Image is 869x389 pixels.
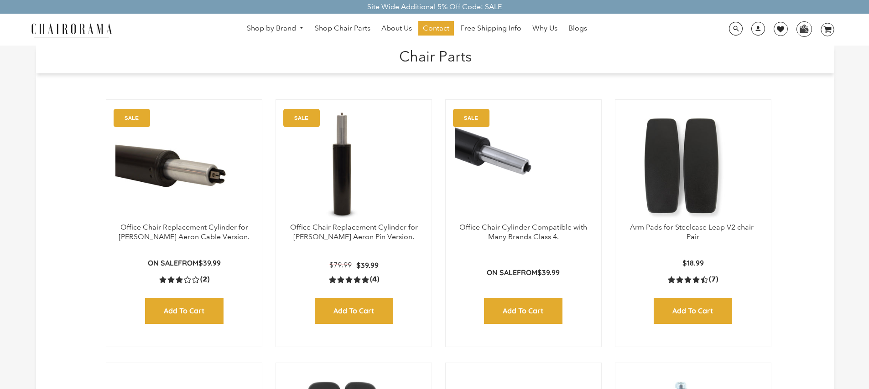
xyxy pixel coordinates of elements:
[487,268,517,277] strong: On Sale
[682,258,704,267] span: $18.99
[148,258,221,268] p: from
[148,258,178,267] strong: On Sale
[290,223,418,241] a: Office Chair Replacement Cylinder for [PERSON_NAME] Aeron Pin Version.
[564,21,592,36] a: Blogs
[26,22,117,38] img: chairorama
[418,21,454,36] a: Contact
[159,275,209,284] a: 3.0 rating (2 votes)
[329,261,352,269] span: $79.99
[630,223,756,241] a: Arm Pads for Steelcase Leap V2 chair- Pair
[487,268,560,277] p: from
[484,298,562,324] input: Add to Cart
[423,24,449,33] span: Contact
[537,268,560,277] span: $39.99
[455,109,592,223] img: Office Chair Cylinder Compatible with Many Brands Class 4. - chairorama
[568,24,587,33] span: Blogs
[156,21,678,38] nav: DesktopNavigation
[709,275,718,284] span: (7)
[456,21,526,36] a: Free Shipping Info
[315,24,370,33] span: Shop Chair Parts
[285,109,422,223] a: Office Chair Replacement Cylinder for Herman Miller Aeron Pin Version. - chairorama Office Chair ...
[624,109,739,223] img: Arm Pads for Steelcase Leap V2 chair- Pair - chairorama
[460,24,521,33] span: Free Shipping Info
[115,109,253,223] a: Office Chair Replacement Cylinder for Herman Miller Aeron Cable Version. - chairorama Office Chai...
[315,298,393,324] input: Add to Cart
[464,115,478,121] text: SALE
[377,21,416,36] a: About Us
[145,298,224,324] input: Add to Cart
[45,46,825,65] h1: Chair Parts
[294,115,308,121] text: SALE
[125,115,139,121] text: SALE
[797,22,811,36] img: WhatsApp_Image_2024-07-12_at_16.23.01.webp
[532,24,557,33] span: Why Us
[329,275,379,284] a: 5.0 rating (4 votes)
[119,223,250,241] a: Office Chair Replacement Cylinder for [PERSON_NAME] Aeron Cable Version.
[242,21,309,36] a: Shop by Brand
[200,275,209,284] span: (2)
[370,275,379,284] span: (4)
[624,109,762,223] a: Arm Pads for Steelcase Leap V2 chair- Pair - chairorama Arm Pads for Steelcase Leap V2 chair- Pai...
[285,109,399,223] img: Office Chair Replacement Cylinder for Herman Miller Aeron Pin Version. - chairorama
[528,21,562,36] a: Why Us
[310,21,375,36] a: Shop Chair Parts
[459,223,587,241] a: Office Chair Cylinder Compatible with Many Brands Class 4.
[381,24,412,33] span: About Us
[115,109,229,223] img: Office Chair Replacement Cylinder for Herman Miller Aeron Cable Version. - chairorama
[356,261,379,270] span: $39.99
[198,258,221,267] span: $39.99
[654,298,732,324] input: Add to Cart
[668,275,718,284] a: 4.4 rating (7 votes)
[455,109,592,223] a: Office Chair Cylinder Compatible with Many Brands Class 4. - chairorama Office Chair Cylinder Com...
